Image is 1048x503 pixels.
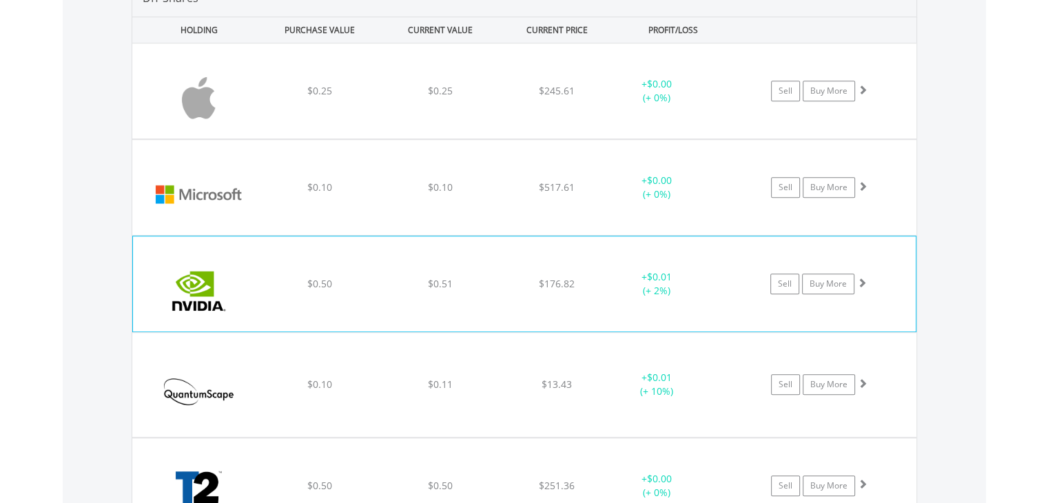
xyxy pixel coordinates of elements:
span: $0.00 [647,174,672,187]
span: $0.01 [647,371,672,384]
span: $0.10 [307,378,331,391]
span: $0.25 [428,84,453,97]
span: $0.51 [428,277,453,290]
a: Buy More [803,81,855,101]
span: $0.10 [307,181,331,194]
div: CURRENT PRICE [502,17,611,43]
img: EQU.US.NVDA.png [140,254,258,328]
img: EQU.US.AAPL.png [139,61,258,135]
span: $245.61 [539,84,575,97]
a: Buy More [802,274,854,294]
a: Sell [770,274,799,294]
img: EQU.US.QS.png [139,350,258,433]
div: + (+ 0%) [605,77,709,105]
span: $0.50 [307,479,331,492]
div: + (+ 0%) [605,174,709,201]
div: PURCHASE VALUE [261,17,379,43]
span: $0.00 [647,472,672,485]
a: Sell [771,475,800,496]
span: $517.61 [539,181,575,194]
div: + (+ 2%) [604,270,708,298]
span: $251.36 [539,479,575,492]
div: + (+ 0%) [605,472,709,500]
div: CURRENT VALUE [382,17,500,43]
span: $13.43 [542,378,572,391]
a: Sell [771,81,800,101]
span: $0.01 [646,270,671,283]
span: $0.50 [428,479,453,492]
span: $0.00 [647,77,672,90]
span: $0.11 [428,378,453,391]
span: $0.50 [307,277,332,290]
img: EQU.US.MSFT.png [139,157,258,232]
a: Sell [771,177,800,198]
div: + (+ 10%) [605,371,709,398]
a: Buy More [803,475,855,496]
span: $0.10 [428,181,453,194]
a: Buy More [803,177,855,198]
span: $0.25 [307,84,331,97]
div: HOLDING [133,17,258,43]
div: PROFIT/LOSS [615,17,732,43]
span: $176.82 [539,277,575,290]
a: Buy More [803,374,855,395]
a: Sell [771,374,800,395]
